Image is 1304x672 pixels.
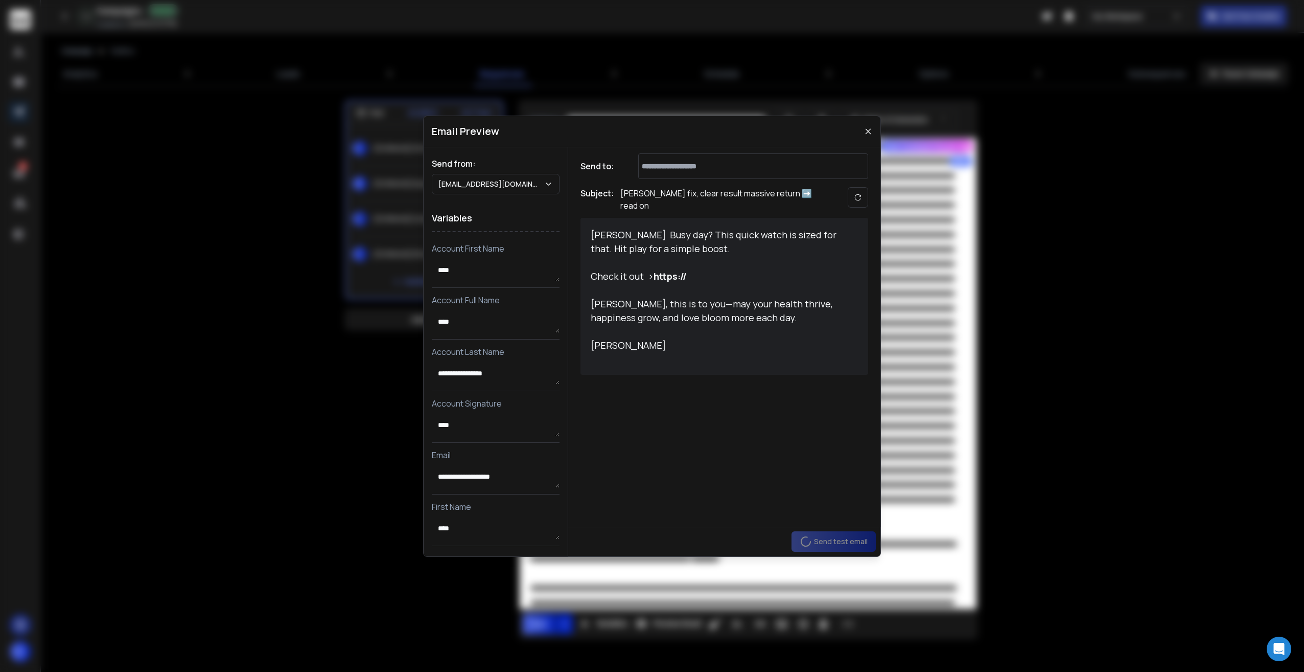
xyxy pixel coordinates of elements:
p: Account Signature [432,397,560,410]
h1: Send to: [580,160,621,172]
h1: Variables [432,205,560,232]
p: [EMAIL_ADDRESS][DOMAIN_NAME] [438,179,544,189]
p: First Name [432,501,560,513]
p: Account Full Name [432,294,560,306]
p: Account Last Name [432,346,560,358]
p: Email [432,449,560,461]
p: [PERSON_NAME] fix, clear result massive return ➡️ read on [620,187,825,212]
h1: Send from: [432,158,560,170]
span: Check it out > [591,270,687,282]
span: [PERSON_NAME], this is to you—may your health thrive, happiness grow, and love bloom more each day. [591,298,835,324]
h1: Email Preview [432,124,499,139]
p: Account First Name [432,242,560,255]
h1: Subject: [580,187,614,212]
span: [PERSON_NAME] Busy day? This quick watch is sized for that. Hit play for a simple boost. [591,229,839,255]
strong: https:// [654,270,687,282]
span: [PERSON_NAME] [591,339,666,351]
div: Open Intercom Messenger [1267,637,1291,661]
